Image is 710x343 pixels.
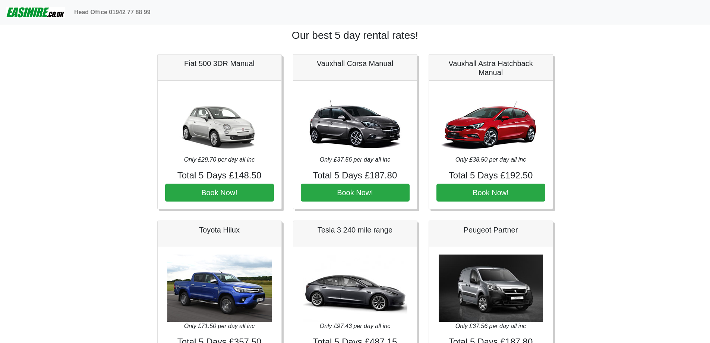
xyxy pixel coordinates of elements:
[436,170,545,181] h4: Total 5 Days £192.50
[165,225,274,234] h5: Toyota Hilux
[301,225,410,234] h5: Tesla 3 240 mile range
[167,255,272,322] img: Toyota Hilux
[165,170,274,181] h4: Total 5 Days £148.50
[165,184,274,202] button: Book Now!
[6,5,65,20] img: easihire_logo_small.png
[455,323,526,329] i: Only £37.56 per day all inc
[301,184,410,202] button: Book Now!
[184,323,255,329] i: Only £71.50 per day all inc
[320,323,390,329] i: Only £97.43 per day all inc
[320,156,390,163] i: Only £37.56 per day all inc
[436,59,545,77] h5: Vauxhall Astra Hatchback Manual
[439,255,543,322] img: Peugeot Partner
[301,170,410,181] h4: Total 5 Days £187.80
[71,5,154,20] a: Head Office 01942 77 88 99
[301,59,410,68] h5: Vauxhall Corsa Manual
[157,29,553,42] h1: Our best 5 day rental rates!
[165,59,274,68] h5: Fiat 500 3DR Manual
[439,88,543,155] img: Vauxhall Astra Hatchback Manual
[167,88,272,155] img: Fiat 500 3DR Manual
[436,184,545,202] button: Book Now!
[455,156,526,163] i: Only £38.50 per day all inc
[74,9,151,15] b: Head Office 01942 77 88 99
[436,225,545,234] h5: Peugeot Partner
[303,255,407,322] img: Tesla 3 240 mile range
[303,88,407,155] img: Vauxhall Corsa Manual
[184,156,255,163] i: Only £29.70 per day all inc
